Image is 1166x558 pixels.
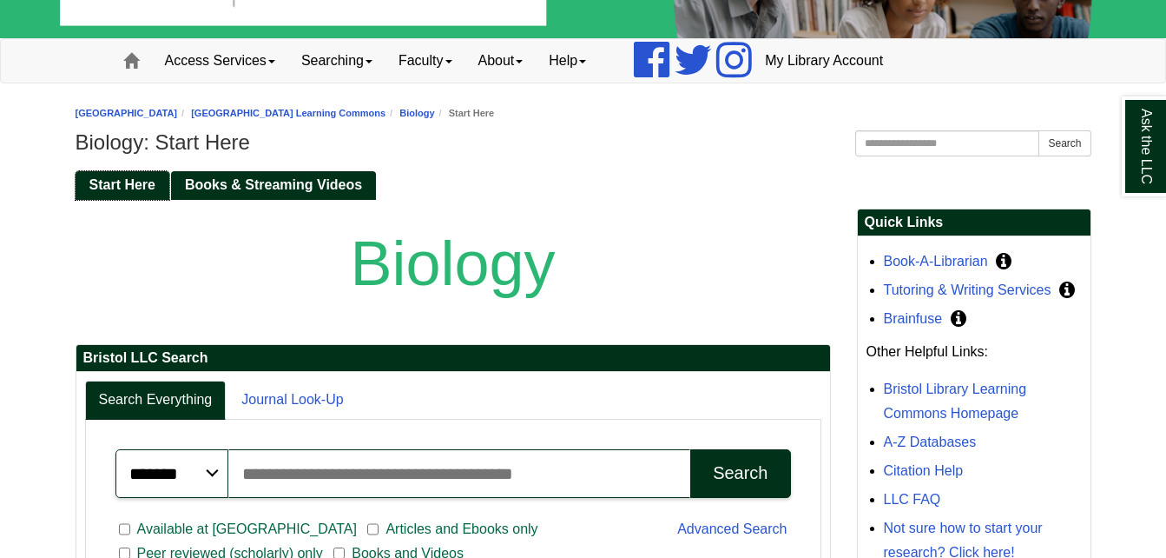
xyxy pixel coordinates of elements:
a: About [465,39,537,83]
h1: Biology: Start Here [76,130,1091,155]
a: Advanced Search [677,521,787,536]
a: Access Services [152,39,288,83]
a: [GEOGRAPHIC_DATA] Learning Commons [191,108,385,118]
span: Books & Streaming Videos [185,177,362,192]
a: Search Everything [85,381,227,420]
a: Biology [399,108,434,118]
a: Faculty [385,39,465,83]
button: Search [1038,130,1090,156]
p: Other Helpful Links: [866,340,1082,364]
input: Articles and Ebooks only [367,521,379,537]
span: Articles and Ebooks only [379,519,544,540]
div: Guide Pages [76,169,1091,199]
a: LLC FAQ [884,492,941,507]
a: My Library Account [752,39,896,83]
a: Journal Look-Up [227,381,357,420]
a: Citation Help [884,463,964,478]
a: [GEOGRAPHIC_DATA] [76,108,178,118]
a: Books & Streaming Videos [171,171,376,200]
a: Bristol Library Learning Commons Homepage [884,382,1027,421]
nav: breadcrumb [76,105,1091,122]
button: Search [690,449,790,498]
a: A-Z Databases [884,435,977,449]
h2: Quick Links [858,209,1090,236]
a: Book-A-Librarian [884,254,988,269]
a: Start Here [76,171,169,200]
a: Searching [288,39,385,83]
li: Start Here [435,105,495,122]
span: Start Here [89,177,155,192]
span: Biology [350,229,555,298]
a: Help [536,39,599,83]
input: Available at [GEOGRAPHIC_DATA] [119,521,130,537]
h2: Bristol LLC Search [76,345,830,372]
a: Brainfuse [884,311,943,326]
span: Available at [GEOGRAPHIC_DATA] [130,519,364,540]
a: Tutoring & Writing Services [884,282,1051,297]
div: Search [713,463,767,483]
